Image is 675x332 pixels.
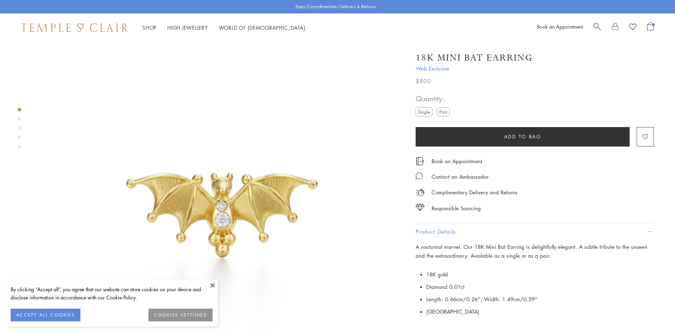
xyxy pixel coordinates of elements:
label: Single [416,107,432,116]
p: Enjoy Complimentary Delivery & Returns [296,3,376,10]
img: icon_delivery.svg [416,188,424,197]
span: Web Exclusive [416,64,654,73]
a: Open Shopping Bag [647,22,654,33]
span: A nocturnal marvel. Our 18K Mini Bat Earring is delightfully elegant. A subtle tribute to the uns... [416,243,647,259]
h1: 18K Mini Bat Earring [416,52,533,64]
nav: Main navigation [142,23,305,32]
span: Add to bag [504,133,541,141]
span: $800 [416,76,431,86]
img: icon_appointment.svg [416,157,424,165]
li: 18K gold [426,268,654,281]
a: ShopShop [142,24,157,31]
a: Book an Appointment [432,157,482,165]
li: Length: 0.66cm/0.26''; Width: 1.49cm/0.59'' [426,293,654,305]
span: Quantity: [416,93,452,104]
button: COOKIES SETTINGS [148,309,213,321]
li: Diamond 0.01ct [426,281,654,293]
label: Pair [437,107,450,116]
img: icon_sourcing.svg [416,204,424,211]
div: Responsible Sourcing [432,204,481,213]
img: Temple St. Clair [21,23,128,32]
a: Search [594,22,601,33]
a: World of [DEMOGRAPHIC_DATA]World of [DEMOGRAPHIC_DATA] [219,24,305,31]
div: By clicking “Accept all”, you agree that our website can store cookies on your device and disclos... [11,285,213,302]
li: [GEOGRAPHIC_DATA] [426,305,654,318]
img: MessageIcon-01_2.svg [416,172,423,179]
div: Contact an Ambassador [432,172,489,181]
p: Complimentary Delivery and Returns [432,188,517,197]
div: Product gallery navigation [18,106,21,154]
iframe: Gorgias live chat messenger [640,299,668,325]
a: High JewelleryHigh Jewellery [167,24,208,31]
a: Book an Appointment [537,23,583,30]
button: Add to bag [416,127,630,147]
button: ACCEPT ALL COOKIES [11,309,80,321]
a: View Wishlist [629,22,636,33]
button: Product Details [416,224,654,240]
